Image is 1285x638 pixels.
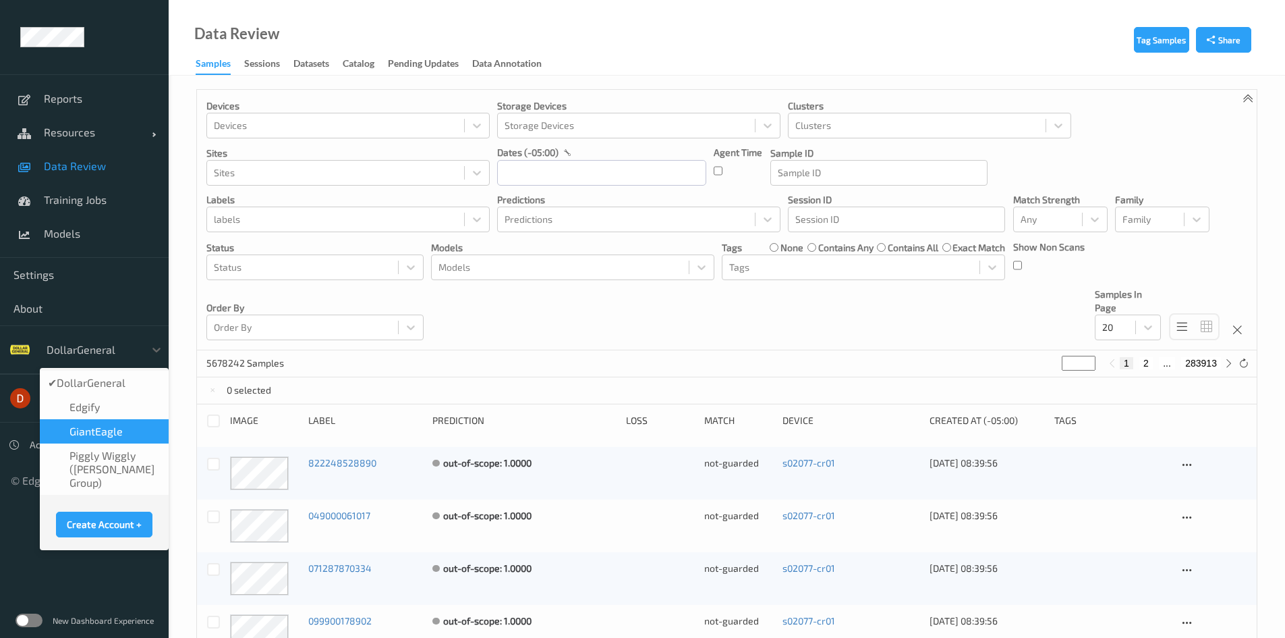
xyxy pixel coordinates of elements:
[782,562,835,574] a: s02077-cr01
[1013,240,1085,254] p: Show Non Scans
[443,509,532,523] div: out-of-scope: 1.0000
[704,509,773,523] div: not-guarded
[930,509,1044,523] div: [DATE] 08:39:56
[497,99,780,113] p: Storage Devices
[388,57,459,74] div: Pending Updates
[308,615,372,627] a: 099900178902
[206,99,490,113] p: Devices
[443,562,532,575] div: out-of-scope: 1.0000
[196,55,244,75] a: Samples
[388,55,472,74] a: Pending Updates
[206,147,490,160] p: Sites
[308,510,370,521] a: 049000061017
[206,241,424,255] p: Status
[782,510,835,521] a: s02077-cr01
[788,193,1005,207] p: Session ID
[308,457,376,469] a: 822248528890
[206,356,308,370] p: 5678242 Samples
[497,146,559,159] p: dates (-05:00)
[780,241,803,255] label: none
[782,457,835,469] a: s02077-cr01
[818,241,874,255] label: contains any
[497,193,780,207] p: Predictions
[1181,357,1221,369] button: 283913
[308,414,423,428] div: Label
[1134,27,1189,53] button: Tag Samples
[227,383,271,397] p: 0 selected
[244,55,293,74] a: Sessions
[704,562,773,575] div: not-guarded
[1139,357,1153,369] button: 2
[714,146,762,159] p: Agent Time
[704,414,773,428] div: Match
[293,55,343,74] a: Datasets
[952,241,1005,255] label: exact match
[343,57,374,74] div: Catalog
[244,57,280,74] div: Sessions
[1196,27,1251,53] button: Share
[704,456,773,470] div: not-guarded
[888,241,938,255] label: contains all
[626,414,695,428] div: Loss
[704,614,773,628] div: not-guarded
[1013,193,1108,207] p: Match Strength
[722,241,742,255] p: Tags
[1120,357,1133,369] button: 1
[782,615,835,627] a: s02077-cr01
[1159,357,1175,369] button: ...
[472,57,542,74] div: Data Annotation
[308,562,372,574] a: 071287870334
[788,99,1071,113] p: Clusters
[930,614,1044,628] div: [DATE] 08:39:56
[930,562,1044,575] div: [DATE] 08:39:56
[443,614,532,628] div: out-of-scope: 1.0000
[782,414,920,428] div: Device
[206,193,490,207] p: labels
[1095,288,1161,315] p: Samples In Page
[770,147,988,160] p: Sample ID
[196,57,231,75] div: Samples
[293,57,329,74] div: Datasets
[194,27,279,41] div: Data Review
[443,456,532,470] div: out-of-scope: 1.0000
[432,414,616,428] div: Prediction
[206,301,424,315] p: Order By
[1115,193,1209,207] p: Family
[930,456,1044,470] div: [DATE] 08:39:56
[472,55,555,74] a: Data Annotation
[1054,414,1169,428] div: Tags
[230,414,299,428] div: image
[431,241,714,255] p: Models
[930,414,1044,428] div: Created At (-05:00)
[343,55,388,74] a: Catalog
